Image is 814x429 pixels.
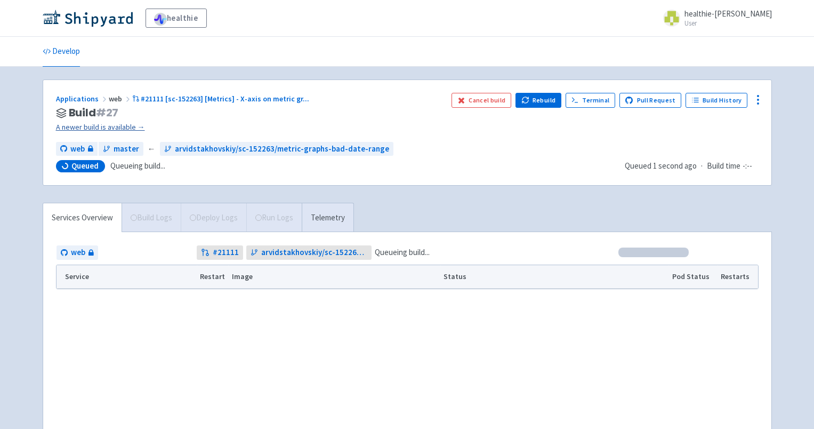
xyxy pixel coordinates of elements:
[43,203,122,233] a: Services Overview
[57,265,197,289] th: Service
[71,247,85,259] span: web
[57,245,98,260] a: web
[197,265,229,289] th: Restart
[213,247,239,259] strong: # 21111
[69,107,119,119] span: Build
[56,121,443,133] a: A newer build is available →
[515,93,561,108] button: Rebuild
[707,160,740,172] span: Build time
[96,105,119,120] span: # 27
[197,245,243,260] a: #21111
[302,203,353,233] a: Telemetry
[175,143,389,155] span: arvidstakhovskiy/sc-152263/metric-graphs-bad-date-range
[686,93,747,108] a: Build History
[71,161,99,171] span: Queued
[375,247,430,259] span: Queueing build...
[246,245,372,260] a: arvidstakhovskiy/sc-152263/metric-graphs-bad-date-range
[141,94,309,104] span: #21111 [sc-152263] [Metrics] - X-axis on metric gr ...
[43,10,133,27] img: Shipyard logo
[43,37,80,67] a: Develop
[56,94,109,104] a: Applications
[653,161,697,171] time: 1 second ago
[452,93,512,108] button: Cancel build
[743,160,752,172] span: -:--
[148,143,156,155] span: ←
[70,143,85,155] span: web
[110,160,165,172] span: Queueing build...
[160,142,393,156] a: arvidstakhovskiy/sc-152263/metric-graphs-bad-date-range
[99,142,143,156] a: master
[109,94,132,104] span: web
[668,265,717,289] th: Pod Status
[684,9,772,19] span: healthie-[PERSON_NAME]
[619,93,682,108] a: Pull Request
[56,142,98,156] a: web
[717,265,757,289] th: Restarts
[657,10,772,27] a: healthie-[PERSON_NAME] User
[228,265,440,289] th: Image
[146,9,207,28] a: healthie
[566,93,615,108] a: Terminal
[684,20,772,27] small: User
[625,161,697,171] span: Queued
[625,160,759,172] div: ·
[440,265,668,289] th: Status
[132,94,311,104] a: #21111 [sc-152263] [Metrics] - X-axis on metric gr...
[114,143,139,155] span: master
[261,247,367,259] span: arvidstakhovskiy/sc-152263/metric-graphs-bad-date-range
